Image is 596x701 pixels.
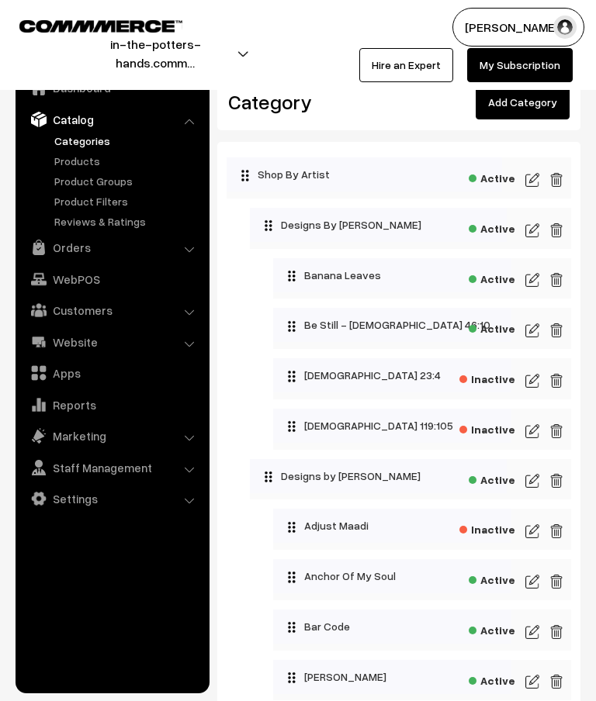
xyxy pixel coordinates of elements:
[24,34,286,73] button: in-the-potters-hands.comm…
[250,208,507,242] div: Designs By [PERSON_NAME]
[525,321,539,340] img: edit
[19,328,204,356] a: Website
[469,317,515,337] span: Active
[525,522,539,540] img: edit
[273,308,511,342] div: Be Still - [DEMOGRAPHIC_DATA] 46:10
[525,672,539,691] img: edit
[273,660,511,694] div: [PERSON_NAME]
[525,471,539,490] img: edit
[19,105,204,133] a: Catalog
[264,219,273,232] img: drag
[287,370,296,382] img: drag
[19,296,204,324] a: Customers
[467,48,573,82] a: My Subscription
[50,173,204,189] a: Product Groups
[19,485,204,513] a: Settings
[287,621,296,634] img: drag
[549,321,563,340] img: edit
[273,409,511,443] div: [DEMOGRAPHIC_DATA] 119:105
[459,368,515,387] span: Inactive
[459,418,515,437] span: Inactive
[469,217,515,237] span: Active
[549,171,563,189] img: edit
[50,213,204,230] a: Reviews & Ratings
[228,90,387,114] h2: Category
[525,371,539,390] img: edit
[287,672,296,684] img: drag
[469,619,515,638] span: Active
[50,153,204,169] a: Products
[50,133,204,149] a: Categories
[469,167,515,186] span: Active
[553,16,577,39] img: user
[273,258,511,292] div: Banana Leaves
[19,391,204,419] a: Reports
[250,459,507,493] div: Designs by [PERSON_NAME]
[525,171,539,189] img: edit
[525,271,539,289] img: edit
[469,468,515,488] span: Active
[359,48,453,82] a: Hire an Expert
[525,623,539,641] img: edit
[264,471,273,483] img: drag
[273,609,511,644] div: Bar Code
[273,509,511,543] div: Adjust Maadi
[19,454,204,482] a: Staff Management
[250,459,265,489] button: Collapse
[287,521,296,534] img: drag
[459,518,515,537] span: Inactive
[549,672,563,691] img: edit
[19,16,155,34] a: COMMMERCE
[19,233,204,261] a: Orders
[549,371,563,390] img: edit
[452,8,584,47] button: [PERSON_NAME]…
[287,270,296,282] img: drag
[50,193,204,209] a: Product Filters
[549,471,563,490] img: edit
[549,422,563,440] img: edit
[250,208,265,237] button: Collapse
[469,568,515,588] span: Active
[227,157,242,187] button: Collapse
[476,85,570,119] a: Add Category
[19,265,204,293] a: WebPOS
[287,571,296,583] img: drag
[273,358,511,392] div: [DEMOGRAPHIC_DATA] 23:4
[549,221,563,240] img: edit
[469,669,515,689] span: Active
[525,221,539,240] img: edit
[19,422,204,450] a: Marketing
[549,572,563,591] img: edit
[19,359,204,387] a: Apps
[287,320,296,333] img: drag
[227,157,502,192] div: Shop By Artist
[273,559,511,593] div: Anchor Of My Soul
[241,169,250,181] img: drag
[549,271,563,289] img: edit
[19,20,182,32] img: COMMMERCE
[525,422,539,440] img: edit
[287,420,296,433] img: drag
[549,522,563,540] img: edit
[525,572,539,591] img: edit
[469,268,515,287] span: Active
[549,623,563,641] img: edit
